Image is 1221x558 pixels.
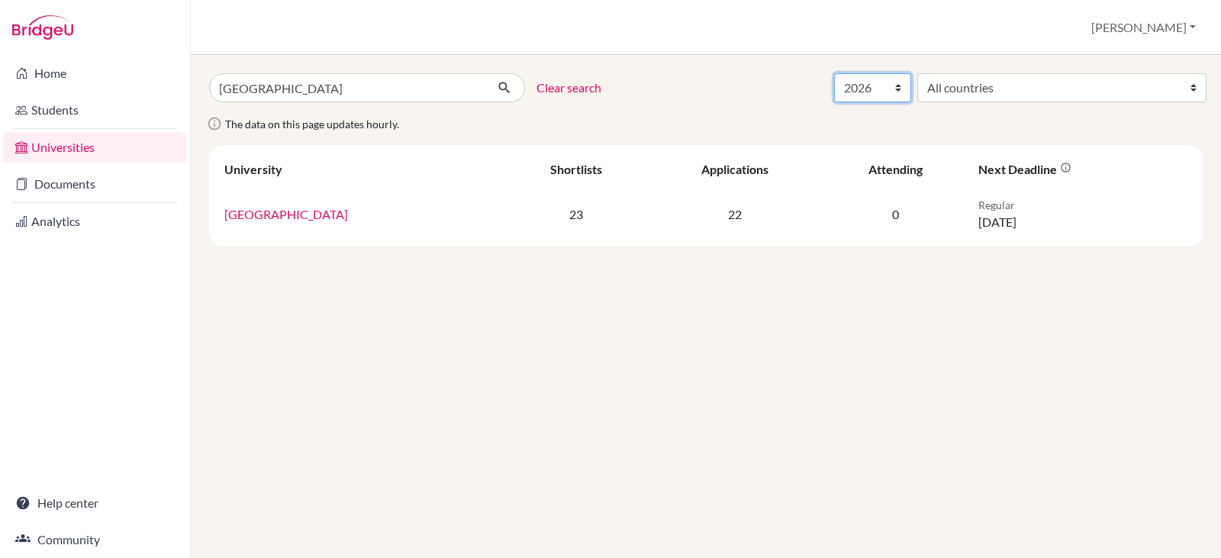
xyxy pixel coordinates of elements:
a: Help center [3,488,187,518]
div: Next deadline [978,162,1071,176]
a: Universities [3,132,187,163]
button: [PERSON_NAME] [1084,13,1203,42]
input: Search all universities [209,73,485,102]
a: Home [3,58,187,89]
a: Students [3,95,187,125]
a: Community [3,524,187,555]
div: Attending [868,162,923,176]
a: Documents [3,169,187,199]
td: 23 [504,188,647,240]
img: Bridge-U [12,15,73,40]
span: The data on this page updates hourly. [225,118,399,131]
p: Regular [978,197,1187,213]
td: [DATE] [969,188,1197,240]
a: Clear search [536,79,601,97]
a: Analytics [3,206,187,237]
td: 22 [648,188,822,240]
div: Shortlists [550,162,602,176]
th: University [215,151,504,188]
td: 0 [822,188,970,240]
a: [GEOGRAPHIC_DATA] [224,207,348,221]
div: Applications [701,162,768,176]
